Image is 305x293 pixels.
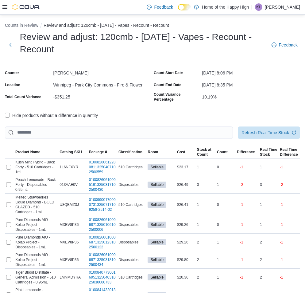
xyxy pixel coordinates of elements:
span: LMNMDYRA [60,275,81,280]
span: Sellable [150,164,164,170]
a: 010082606100068713250318102500434 [89,252,116,267]
button: Counts in Review [5,23,38,28]
div: $26.41 [176,201,196,208]
span: Feedback [279,42,298,48]
span: Feedback [154,4,173,10]
span: Room [148,150,158,155]
span: Real Time Stock [260,147,277,157]
div: $29.26 [176,239,196,246]
div: [DATE] 8:06 PM [202,68,300,75]
p: -1 [280,222,283,227]
p: -1 [280,202,283,207]
span: Sellable [150,202,164,207]
div: Difference [280,152,298,157]
div: Stock at [197,147,211,152]
button: Stock atCount [196,146,216,158]
p: -1 [240,240,243,245]
input: Dark Mode [178,4,191,10]
span: MXEV8P36 [60,240,79,245]
label: Count Start Date [154,70,183,75]
span: 1L6NFXYR [60,165,78,170]
div: 1 [216,256,236,263]
span: Sellable [148,257,166,263]
div: 510 Cartridges [117,274,147,281]
div: 0 [216,163,236,171]
div: Real Time [280,147,298,152]
span: Real Time Difference [280,147,298,157]
div: $29.26 [176,221,196,228]
label: Location [5,82,20,87]
span: Sellable [148,239,166,245]
div: 1 [216,274,236,281]
a: Feedback [144,1,175,13]
span: Classification [118,150,142,155]
a: 0100840773001695132504031025030000733 [89,270,116,285]
button: Next [5,39,16,51]
span: Count [217,150,228,155]
button: Product Name [14,148,58,156]
div: Kiannah Lloyd [255,3,262,11]
span: Tiger Blood Distillate - General Admission - 510 Cartridges - 0.95mL [15,270,57,285]
p: -1 [280,275,283,280]
div: $23.17 [176,163,196,171]
span: Sellable [150,275,164,280]
button: Difference [236,148,259,156]
span: Pure Diamonds AIO - Kolab Project - Disposables - 1mL [15,217,57,232]
div: 1 [196,201,216,208]
div: 1 [216,239,236,246]
div: 2 [259,274,279,281]
span: Sellable [148,202,166,208]
span: 013AAE0V [60,182,78,187]
p: -1 [280,165,283,170]
div: 1 [216,181,236,188]
div: Count Variance Percentage [154,92,199,102]
div: Difference [237,150,255,155]
div: 1 [259,201,279,208]
span: Stock at Count [197,147,211,157]
label: Hide products without a difference in quantity [5,112,98,119]
span: Sellable [148,222,166,228]
span: MXEV8P36 [60,222,79,227]
div: 2 [196,256,216,263]
span: Sellable [150,257,164,263]
label: Count End Date [154,82,181,87]
span: Catalog SKU [60,150,82,155]
div: 10.19% [202,92,300,99]
span: Kush Mint Hybrid - Back Forty - 510 Cartridges - 1mL [15,160,57,175]
p: -2 [240,182,243,187]
div: Winnipeg - Park City Commons - Fire & Flower [53,80,151,87]
div: Disposables [117,181,147,188]
button: Count [216,148,236,156]
span: MXEV8P36 [60,257,79,262]
h1: Review and adjust: 120cmb - [DATE] - Vapes - Recount - Recount [20,31,265,55]
p: -1 [240,222,243,227]
div: Total Count Variance [5,94,41,99]
button: Review and adjust: 120cmb - [DATE] - Vapes - Recount - Recount [44,23,169,28]
div: 1 [196,221,216,228]
button: Package # [88,148,117,156]
a: 010082606122808113250407102500559 [89,160,116,175]
div: -$351.25 [53,92,151,99]
div: 2 [259,239,279,246]
div: 3 [259,181,279,188]
nav: An example of EuiBreadcrumbs [5,22,300,30]
div: [PERSON_NAME] [53,68,151,75]
span: Refresh Real Time Stock [241,130,289,136]
div: Disposables [117,221,147,228]
span: Package # [89,150,107,155]
button: Cost [176,148,196,156]
div: 1 [259,221,279,228]
input: This is a search bar. After typing your query, hit enter to filter the results lower in the page. [5,126,233,139]
span: Pure Diamonds AIO - Kolab Project - Disposables - 1mL [15,252,57,267]
div: 1 [259,163,279,171]
p: -1 [240,257,243,262]
div: 2 [259,256,279,263]
p: -2 [280,182,283,187]
p: Home of the Happy High [202,3,249,11]
button: Classification [117,148,147,156]
span: KL [257,3,261,11]
a: 010082606100051913250317102500430 [89,177,116,192]
p: -1 [240,202,243,207]
p: [PERSON_NAME] [265,3,300,11]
